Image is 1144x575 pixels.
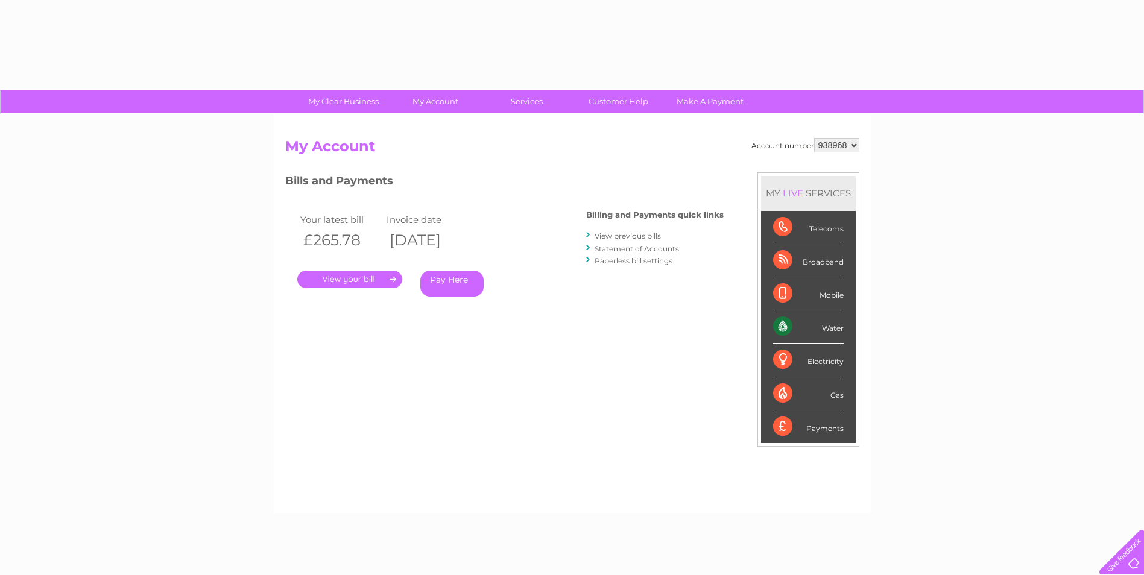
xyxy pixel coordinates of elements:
[780,187,806,199] div: LIVE
[420,271,484,297] a: Pay Here
[773,244,844,277] div: Broadband
[297,228,384,253] th: £265.78
[751,138,859,152] div: Account number
[595,256,672,265] a: Paperless bill settings
[586,210,724,219] h4: Billing and Payments quick links
[385,90,485,113] a: My Account
[595,231,661,240] a: View previous bills
[773,211,844,244] div: Telecoms
[285,138,859,161] h2: My Account
[773,277,844,310] div: Mobile
[773,377,844,410] div: Gas
[384,228,470,253] th: [DATE]
[761,176,856,210] div: MY SERVICES
[297,271,402,288] a: .
[285,172,724,193] h3: Bills and Payments
[773,310,844,344] div: Water
[294,90,393,113] a: My Clear Business
[773,344,844,377] div: Electricity
[595,244,679,253] a: Statement of Accounts
[660,90,760,113] a: Make A Payment
[297,212,384,228] td: Your latest bill
[569,90,668,113] a: Customer Help
[384,212,470,228] td: Invoice date
[773,410,844,443] div: Payments
[477,90,577,113] a: Services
